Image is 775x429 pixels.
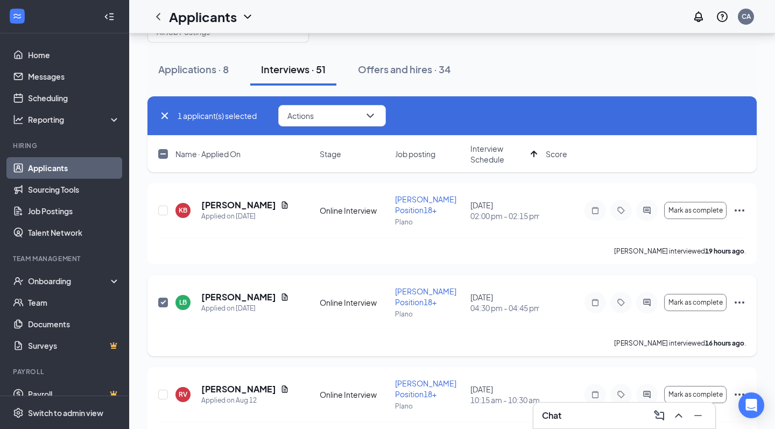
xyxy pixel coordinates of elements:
p: Plano [395,402,464,411]
svg: ComposeMessage [653,409,666,422]
span: 02:00 pm - 02:15 pm [470,210,539,221]
span: [PERSON_NAME] Position18+ [395,378,456,399]
svg: Collapse [104,11,115,22]
span: 1 applicant(s) selected [178,110,257,122]
div: [DATE] [470,384,539,405]
svg: Cross [158,109,171,122]
div: Offers and hires · 34 [358,62,451,76]
div: Team Management [13,254,118,263]
h5: [PERSON_NAME] [201,383,276,395]
div: Interviews · 51 [261,62,326,76]
svg: Tag [615,298,628,307]
div: Reporting [28,114,121,125]
span: Stage [320,149,341,159]
span: [PERSON_NAME] Position18+ [395,286,456,307]
div: [DATE] [470,200,539,221]
svg: Ellipses [733,204,746,217]
svg: Note [589,206,602,215]
span: Name · Applied On [175,149,241,159]
div: KB [179,206,187,215]
span: Job posting [395,149,435,159]
p: [PERSON_NAME] interviewed . [614,339,746,348]
a: Documents [28,313,120,335]
svg: ActiveChat [640,206,653,215]
span: [PERSON_NAME] Position18+ [395,194,456,215]
svg: ChevronDown [364,109,377,122]
button: Mark as complete [664,202,727,219]
h5: [PERSON_NAME] [201,291,276,303]
h5: [PERSON_NAME] [201,199,276,211]
div: Online Interview [320,205,389,216]
div: Applied on [DATE] [201,211,289,222]
svg: Note [589,390,602,399]
svg: Analysis [13,114,24,125]
svg: Notifications [692,10,705,23]
a: Sourcing Tools [28,179,120,200]
svg: Document [280,201,289,209]
div: Online Interview [320,389,389,400]
p: Plano [395,310,464,319]
span: 04:30 pm - 04:45 pm [470,303,539,313]
div: Onboarding [28,276,111,286]
span: 10:15 am - 10:30 am [470,395,539,405]
div: CA [742,12,751,21]
svg: ChevronLeft [152,10,165,23]
p: [PERSON_NAME] interviewed . [614,247,746,256]
div: [DATE] [470,292,539,313]
svg: ChevronDown [241,10,254,23]
a: Team [28,292,120,313]
p: Plano [395,217,464,227]
div: LB [179,298,187,307]
div: Hiring [13,141,118,150]
svg: Tag [615,206,628,215]
span: Mark as complete [668,299,723,306]
h3: Chat [542,410,561,421]
svg: Document [280,293,289,301]
span: Score [546,149,567,159]
svg: QuestionInfo [716,10,729,23]
button: ChevronUp [670,407,687,424]
h1: Applicants [169,8,237,26]
button: ComposeMessage [651,407,668,424]
svg: ActiveChat [640,298,653,307]
svg: Note [589,298,602,307]
a: Applicants [28,157,120,179]
svg: Ellipses [733,388,746,401]
button: Mark as complete [664,386,727,403]
a: Home [28,44,120,66]
button: Mark as complete [664,294,727,311]
svg: Document [280,385,289,393]
a: SurveysCrown [28,335,120,356]
svg: ActiveChat [640,390,653,399]
svg: Settings [13,407,24,418]
svg: Minimize [692,409,704,422]
b: 19 hours ago [705,247,744,255]
span: Mark as complete [668,391,723,398]
button: ActionsChevronDown [278,105,386,126]
svg: WorkstreamLogo [12,11,23,22]
div: RV [179,390,187,399]
span: Mark as complete [668,207,723,214]
div: Open Intercom Messenger [738,392,764,418]
div: Switch to admin view [28,407,103,418]
span: Actions [287,112,314,119]
div: Online Interview [320,297,389,308]
b: 16 hours ago [705,339,744,347]
a: Job Postings [28,200,120,222]
div: Applications · 8 [158,62,229,76]
a: Messages [28,66,120,87]
span: Interview Schedule [470,143,526,165]
a: PayrollCrown [28,383,120,405]
a: Scheduling [28,87,120,109]
div: Applied on Aug 12 [201,395,289,406]
div: Applied on [DATE] [201,303,289,314]
button: Minimize [689,407,707,424]
svg: Tag [615,390,628,399]
div: Payroll [13,367,118,376]
svg: Ellipses [733,296,746,309]
svg: UserCheck [13,276,24,286]
svg: ChevronUp [672,409,685,422]
svg: ArrowUp [527,147,540,160]
a: Talent Network [28,222,120,243]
